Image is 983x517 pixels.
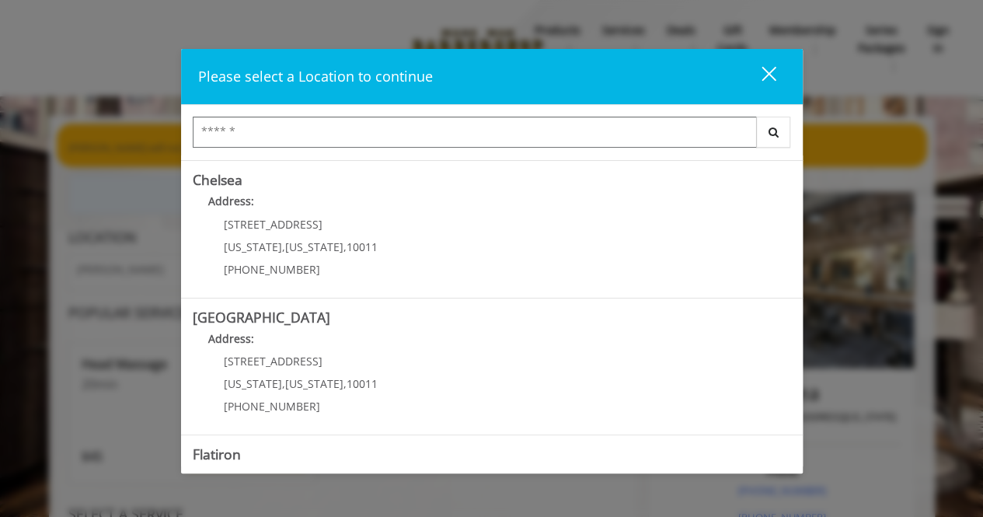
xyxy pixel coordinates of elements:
b: [GEOGRAPHIC_DATA] [193,308,330,327]
b: Flatiron [193,445,241,463]
span: , [343,239,347,254]
span: , [282,239,285,254]
span: [STREET_ADDRESS] [224,217,322,232]
input: Search Center [193,117,757,148]
span: [US_STATE] [224,376,282,391]
i: Search button [765,127,783,138]
b: Address: [208,194,254,208]
span: [PHONE_NUMBER] [224,399,320,414]
span: [US_STATE] [285,376,343,391]
span: , [343,376,347,391]
span: [PHONE_NUMBER] [224,262,320,277]
span: 10011 [347,376,378,391]
b: Address: [208,331,254,346]
button: close dialog [733,61,786,93]
div: close dialog [744,65,775,89]
span: , [282,376,285,391]
div: Center Select [193,117,791,155]
span: 10011 [347,239,378,254]
span: [STREET_ADDRESS] [224,354,322,369]
span: [US_STATE] [285,239,343,254]
span: [US_STATE] [224,239,282,254]
b: Chelsea [193,170,242,189]
span: Please select a Location to continue [198,67,433,86]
